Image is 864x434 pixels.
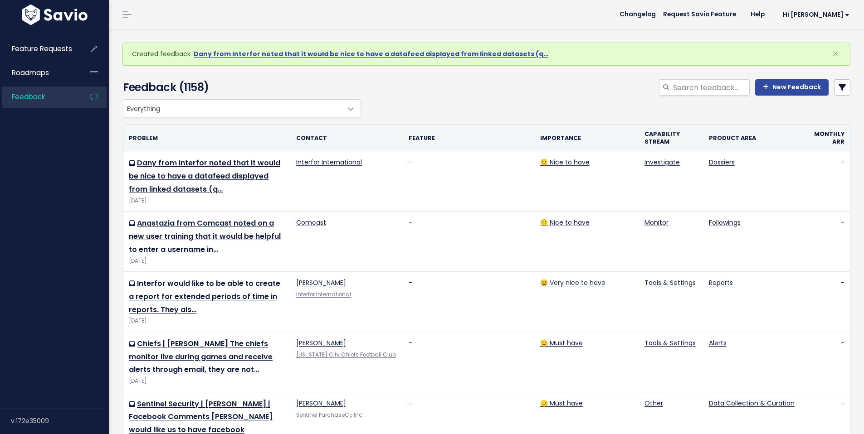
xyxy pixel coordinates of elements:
a: Reports [709,278,733,287]
a: [US_STATE] City Chiefs Football Club [296,351,396,358]
span: Changelog [620,11,656,18]
a: [PERSON_NAME] [296,399,346,408]
th: Contact [291,125,403,151]
div: [DATE] [129,316,285,326]
td: - [403,332,535,392]
span: Roadmaps [12,68,49,77]
div: Created feedback ' ' [122,43,850,66]
a: Alerts [709,338,727,347]
input: Search feedback... [672,79,750,96]
th: Problem [123,125,291,151]
td: - [806,272,850,332]
a: Roadmaps [2,63,75,83]
span: Everything [123,99,361,117]
a: Request Savio Feature [656,8,743,21]
a: Tools & Settings [644,338,696,347]
a: Followings [709,218,741,227]
a: Feedback [2,87,75,107]
span: Feature Requests [12,44,72,53]
a: Comcast [296,218,326,227]
td: - [403,151,535,212]
a: Dany from Interfor noted that it would be nice to have a datafeed displayed from linked datasets (q… [194,49,548,58]
div: [DATE] [129,256,285,266]
a: Interfor International [296,291,351,298]
td: - [806,332,850,392]
span: Hi [PERSON_NAME] [783,11,849,18]
a: 😃 Very nice to have [540,278,605,287]
a: Dany from Interfor noted that it would be nice to have a datafeed displayed from linked datasets (q… [129,158,280,194]
a: Dossiers [709,158,735,167]
div: [DATE] [129,376,285,386]
a: Anastazia from Comcast noted on a new user training that it would be helpful to enter a username in… [129,218,281,255]
a: Monitor [644,218,669,227]
span: Feedback [12,92,45,101]
a: Sentinel PurchaseCo Inc. [296,411,364,419]
th: Monthly ARR [806,125,850,151]
a: Chiefs | [PERSON_NAME] The chiefs monitor live during games and receive alerts through email, the... [129,338,273,375]
button: Close [823,43,848,65]
h4: Feedback (1158) [123,79,356,96]
th: Feature [403,125,535,151]
a: Other [644,399,663,408]
span: Everything [123,100,342,117]
a: Hi [PERSON_NAME] [772,8,857,22]
a: Help [743,8,772,21]
a: Tools & Settings [644,278,696,287]
a: Investigate [644,158,680,167]
a: Interfor would like to be able to create a report for extended periods of time in reports. They als… [129,278,280,315]
th: Importance [535,125,639,151]
a: Data Collection & Curation [709,399,795,408]
a: 🙂 Nice to have [540,158,590,167]
a: Feature Requests [2,39,75,59]
a: [PERSON_NAME] [296,338,346,347]
a: New Feedback [755,79,829,96]
img: logo-white.9d6f32f41409.svg [20,5,90,25]
a: [PERSON_NAME] [296,278,346,287]
th: Product Area [703,125,806,151]
span: × [832,46,839,61]
td: - [806,151,850,212]
div: [DATE] [129,196,285,206]
a: Interfor International [296,158,362,167]
a: 🫡 Must have [540,399,583,408]
td: - [403,272,535,332]
div: v.172e35009 [11,409,109,433]
td: - [403,212,535,272]
a: 🙂 Nice to have [540,218,590,227]
th: Capability stream [639,125,703,151]
td: - [806,212,850,272]
a: 🫡 Must have [540,338,583,347]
